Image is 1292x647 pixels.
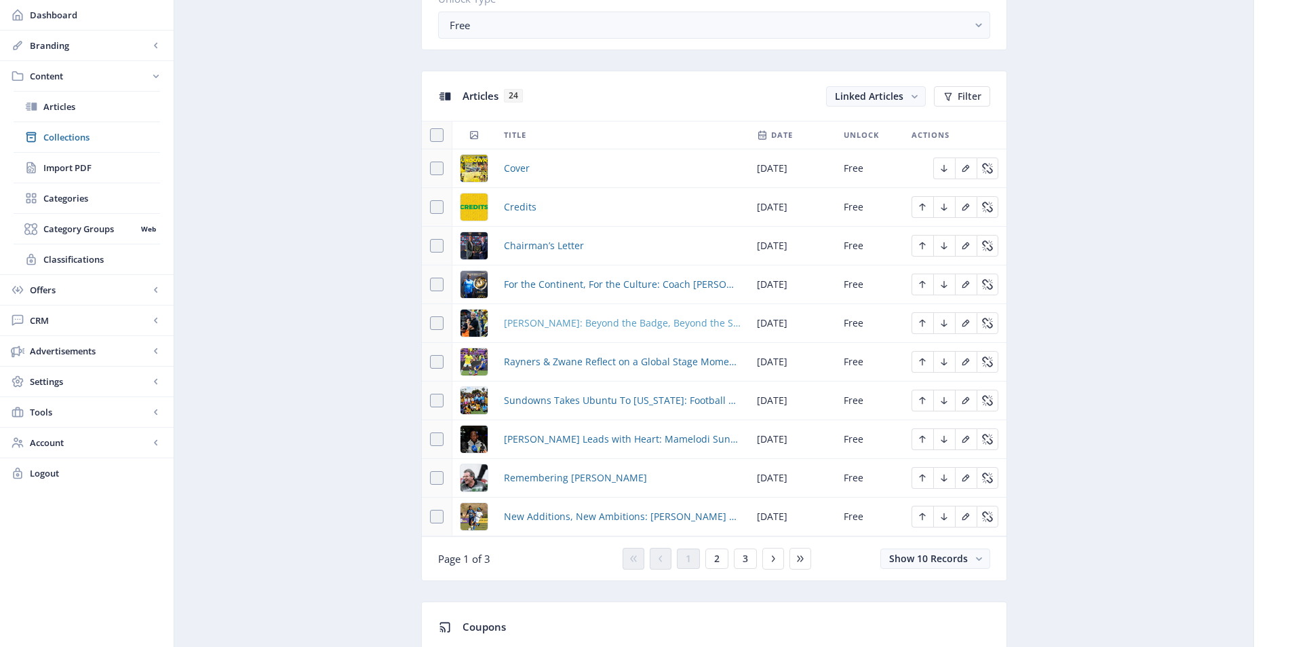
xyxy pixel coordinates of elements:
span: 1 [686,553,691,564]
img: bb3b69e1-f201-4387-a70d-8daee65045c4.png [461,232,488,259]
span: Articles [463,89,498,103]
span: Categories [43,191,160,205]
a: Edit page [977,432,998,445]
td: [DATE] [749,149,836,188]
span: Unlock [844,127,879,143]
a: New Additions, New Ambitions: [PERSON_NAME] and [PERSON_NAME] Ready to Shine in Yellow [504,509,741,525]
button: Filter [934,86,990,107]
a: Collections [14,122,160,152]
span: Collections [43,130,160,144]
td: [DATE] [749,227,836,265]
a: Edit page [955,316,977,329]
a: Edit page [977,393,998,406]
a: Categories [14,183,160,213]
a: Classifications [14,244,160,274]
a: Edit page [977,470,998,483]
a: Edit page [933,277,955,290]
a: Edit page [955,161,977,174]
span: Page 1 of 3 [438,552,490,566]
a: Edit page [933,238,955,251]
a: Sundowns Takes Ubuntu To [US_STATE]: Football Clinic In [GEOGRAPHIC_DATA] [504,392,741,409]
span: 24 [504,89,523,103]
span: 2 [714,553,720,564]
td: Free [836,343,903,382]
a: Edit page [912,470,933,483]
span: CRM [30,314,149,327]
span: Date [771,127,793,143]
span: Account [30,436,149,449]
a: Credits [504,199,536,215]
button: 2 [705,549,728,569]
a: Edit page [912,432,933,445]
a: Edit page [912,354,933,367]
a: For the Continent, For the Culture: Coach [PERSON_NAME]'s Club World Cup Vision [504,276,741,293]
a: Edit page [955,238,977,251]
a: [PERSON_NAME]: Beyond the Badge, Beyond the Stage [504,315,741,331]
a: Edit page [933,161,955,174]
td: [DATE] [749,382,836,420]
a: Chairman’s Letter [504,238,584,254]
button: 3 [734,549,757,569]
span: Tools [30,405,149,419]
td: [DATE] [749,343,836,382]
td: Free [836,188,903,227]
a: Edit page [933,470,955,483]
span: Advertisements [30,344,149,358]
a: Edit page [933,393,955,406]
a: Edit page [955,432,977,445]
span: Settings [30,375,149,388]
button: Linked Articles [826,86,926,107]
img: 094dc253-cfcc-4581-b8e6-bd1fd5c95d4a.png [461,387,488,414]
a: Edit page [912,393,933,406]
a: Rayners & Zwane Reflect on a Global Stage Moment That Will Last a Lifetime [504,354,741,370]
a: Edit page [912,277,933,290]
span: Actions [912,127,950,143]
td: Free [836,265,903,304]
a: Edit page [955,393,977,406]
button: 1 [677,549,700,569]
a: Edit page [977,277,998,290]
a: Edit page [955,354,977,367]
td: Free [836,382,903,420]
a: Edit page [912,238,933,251]
a: Edit page [933,200,955,212]
td: Free [836,149,903,188]
span: Category Groups [43,222,136,236]
td: Free [836,459,903,498]
a: Category GroupsWeb [14,214,160,244]
button: Show 10 Records [880,549,990,569]
div: Free [450,17,968,33]
span: Linked Articles [835,90,903,103]
span: [PERSON_NAME] Leads with Heart: Mamelodi Sundowns’ Global Impact Through Ubuntu [504,431,741,447]
span: 3 [743,553,748,564]
span: Import PDF [43,161,160,174]
a: Edit page [977,316,998,329]
a: Cover [504,160,530,177]
a: Edit page [977,509,998,522]
td: Free [836,304,903,343]
span: Dashboard [30,8,163,22]
a: Edit page [955,509,977,522]
span: Logout [30,466,163,480]
a: Remembering [PERSON_NAME] [504,470,647,486]
img: 25416025-744e-4b13-be7b-cad9e008773e.png [461,155,488,182]
td: [DATE] [749,304,836,343]
img: 87c12726-4398-4b5b-b9c4-d6a2723e1734.png [461,271,488,298]
td: [DATE] [749,420,836,459]
span: Offers [30,283,149,297]
img: 565ff3b3-29e4-49ce-8375-793bc64d532d.png [461,193,488,221]
span: Title [504,127,526,143]
a: Edit page [977,161,998,174]
td: [DATE] [749,498,836,536]
button: Free [438,12,990,39]
a: Edit page [955,470,977,483]
span: Filter [958,91,981,102]
td: [DATE] [749,265,836,304]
